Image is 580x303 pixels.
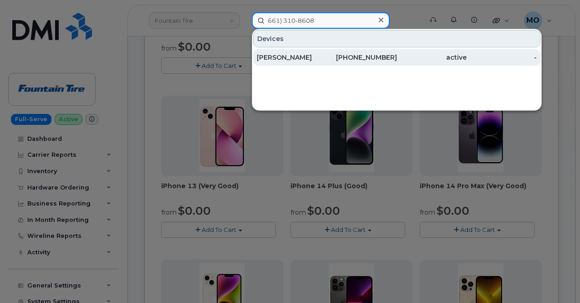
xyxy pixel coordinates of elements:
[253,30,540,47] div: Devices
[253,49,540,66] a: [PERSON_NAME][PHONE_NUMBER]active-
[252,12,390,29] input: Find something...
[540,263,573,296] iframe: Messenger Launcher
[467,53,537,62] div: -
[257,53,327,62] div: [PERSON_NAME]
[397,53,467,62] div: active
[327,53,397,62] div: [PHONE_NUMBER]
